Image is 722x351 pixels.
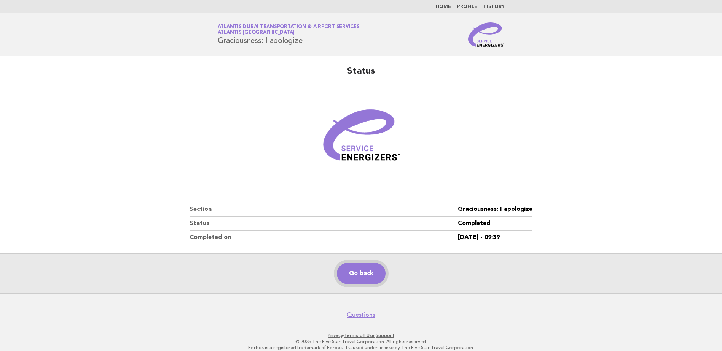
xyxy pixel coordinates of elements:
a: Profile [457,5,477,9]
p: © 2025 The Five Star Travel Corporation. All rights reserved. [128,338,594,345]
a: Privacy [328,333,343,338]
dt: Section [190,202,458,217]
a: Home [436,5,451,9]
span: Atlantis [GEOGRAPHIC_DATA] [218,30,295,35]
a: Support [376,333,394,338]
a: Questions [347,311,375,319]
dd: [DATE] - 09:39 [458,231,532,244]
p: Forbes is a registered trademark of Forbes LLC used under license by The Five Star Travel Corpora... [128,345,594,351]
dt: Status [190,217,458,231]
a: Atlantis Dubai Transportation & Airport ServicesAtlantis [GEOGRAPHIC_DATA] [218,24,360,35]
h1: Graciousness: I apologize [218,25,360,44]
a: Go back [337,263,386,284]
img: Verified [316,93,407,184]
p: · · [128,332,594,338]
a: Terms of Use [344,333,375,338]
dt: Completed on [190,231,458,244]
dd: Completed [458,217,532,231]
h2: Status [190,65,532,84]
dd: Graciousness: I apologize [458,202,532,217]
a: History [483,5,505,9]
img: Service Energizers [468,22,505,47]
